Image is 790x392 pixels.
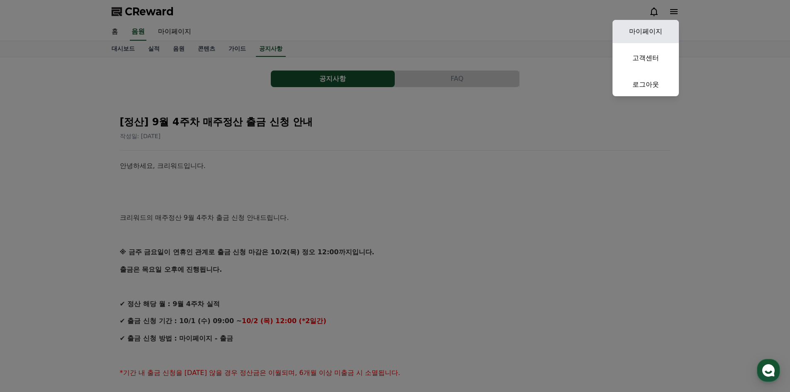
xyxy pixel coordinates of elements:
[613,46,679,70] a: 고객센터
[55,263,107,284] a: 대화
[613,73,679,96] a: 로그아웃
[76,276,86,282] span: 대화
[26,275,31,282] span: 홈
[613,20,679,96] button: 마이페이지 고객센터 로그아웃
[2,263,55,284] a: 홈
[613,20,679,43] a: 마이페이지
[128,275,138,282] span: 설정
[107,263,159,284] a: 설정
